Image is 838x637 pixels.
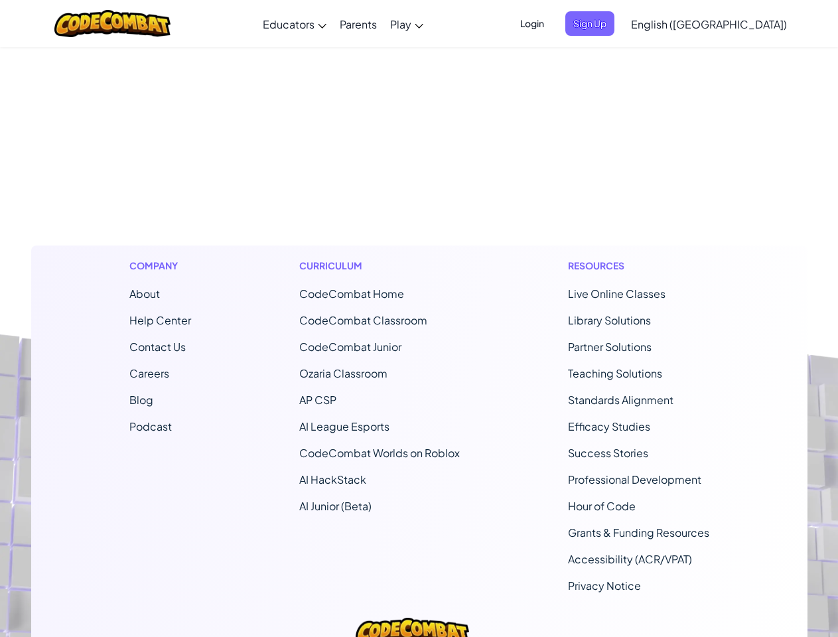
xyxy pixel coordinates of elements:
[299,472,366,486] a: AI HackStack
[299,393,336,407] a: AP CSP
[568,393,673,407] a: Standards Alignment
[299,313,427,327] a: CodeCombat Classroom
[256,6,333,42] a: Educators
[512,11,552,36] button: Login
[299,287,404,301] span: CodeCombat Home
[631,17,787,31] span: English ([GEOGRAPHIC_DATA])
[129,259,191,273] h1: Company
[299,446,460,460] a: CodeCombat Worlds on Roblox
[568,552,692,566] a: Accessibility (ACR/VPAT)
[565,11,614,36] button: Sign Up
[333,6,384,42] a: Parents
[568,313,651,327] a: Library Solutions
[568,526,709,539] a: Grants & Funding Resources
[129,340,186,354] span: Contact Us
[129,366,169,380] a: Careers
[568,287,665,301] a: Live Online Classes
[568,419,650,433] a: Efficacy Studies
[299,340,401,354] a: CodeCombat Junior
[263,17,314,31] span: Educators
[384,6,430,42] a: Play
[568,366,662,380] span: Teaching Solutions
[624,6,794,42] a: English ([GEOGRAPHIC_DATA])
[568,340,652,354] a: Partner Solutions
[299,419,389,433] a: AI League Esports
[568,259,709,273] h1: Resources
[568,579,641,593] a: Privacy Notice
[129,393,153,407] a: Blog
[390,17,411,31] span: Play
[54,10,171,37] img: CodeCombat logo
[299,499,372,513] a: AI Junior (Beta)
[129,313,191,327] a: Help Center
[129,419,172,433] a: Podcast
[129,287,160,301] a: About
[568,446,648,460] a: Success Stories
[299,366,387,380] a: Ozaria Classroom
[299,259,460,273] h1: Curriculum
[568,472,701,486] a: Professional Development
[568,499,636,513] a: Hour of Code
